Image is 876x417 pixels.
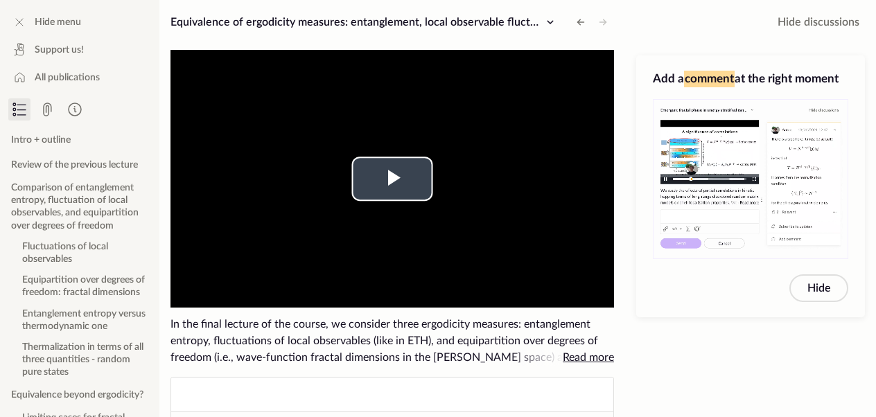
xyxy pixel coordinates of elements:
button: Hide [789,274,848,302]
span: Support us! [35,43,84,57]
span: All publications [35,71,100,85]
span: Read more [563,352,614,363]
button: Equivalence of ergodicity measures: entanglement, local observable fluctuations, and equipartition [165,11,564,33]
span: Hide menu [35,15,81,29]
span: Hide discussions [778,14,859,30]
span: Equivalence of ergodicity measures: entanglement, local observable fluctuations, and equipartition [170,17,656,28]
span: In the final lecture of the course, we consider three ergodicity measures: entanglement entropy, ... [170,316,614,366]
button: Play Video [352,157,433,201]
span: comment [684,71,735,87]
div: Video Player [170,50,614,308]
h3: Add a at the right moment [653,71,848,87]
